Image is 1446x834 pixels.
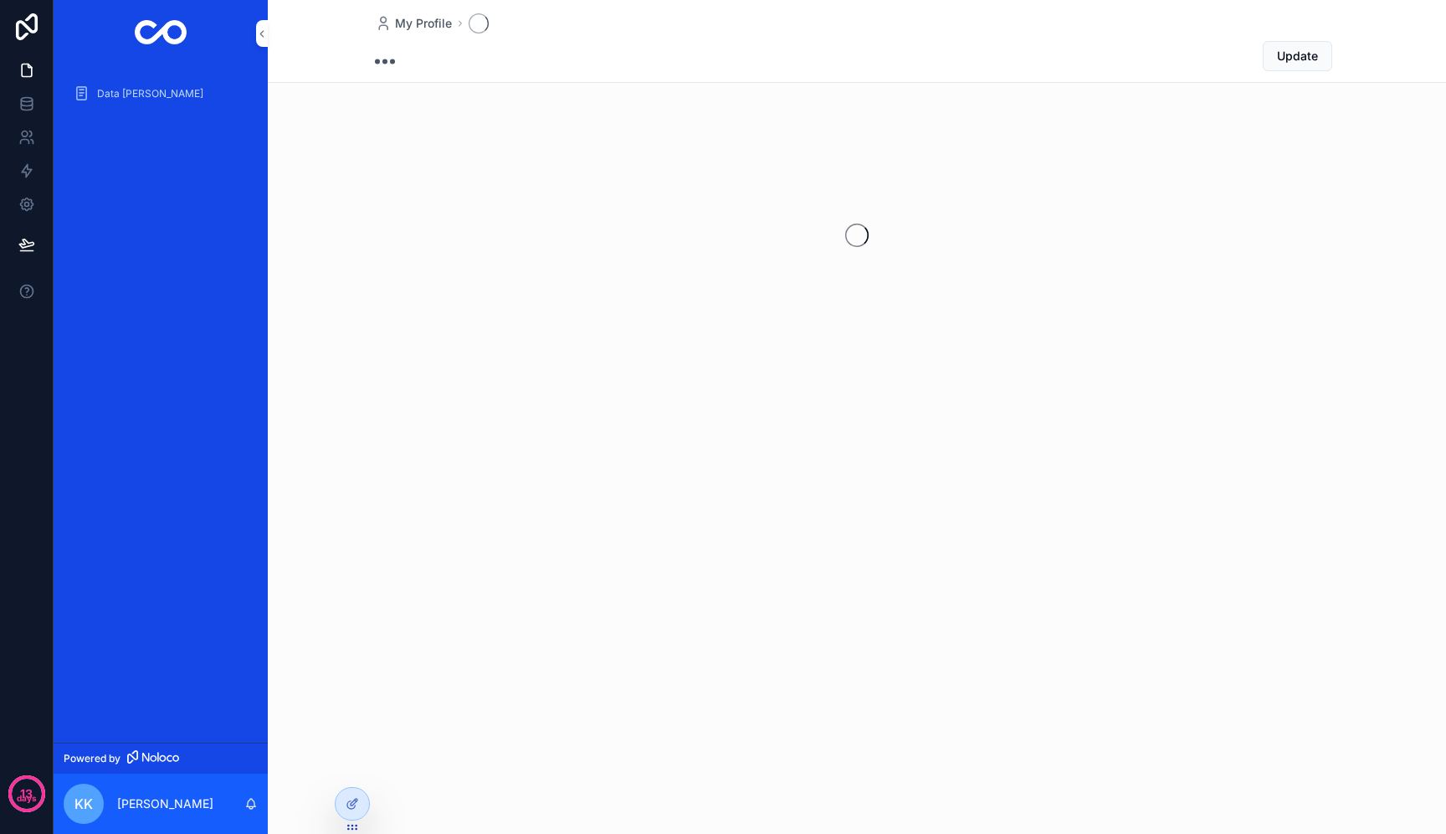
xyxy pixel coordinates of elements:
[74,794,93,814] span: KK
[117,795,213,812] p: [PERSON_NAME]
[54,743,268,774] a: Powered by
[135,20,187,47] img: App logo
[64,79,258,109] a: Data [PERSON_NAME]
[64,752,120,765] span: Powered by
[17,792,37,806] p: days
[97,87,203,100] span: Data [PERSON_NAME]
[20,785,33,802] p: 13
[54,67,268,131] div: scrollable content
[375,15,452,32] a: My Profile
[1277,48,1318,64] span: Update
[1263,41,1332,71] button: Update
[395,15,452,32] span: My Profile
